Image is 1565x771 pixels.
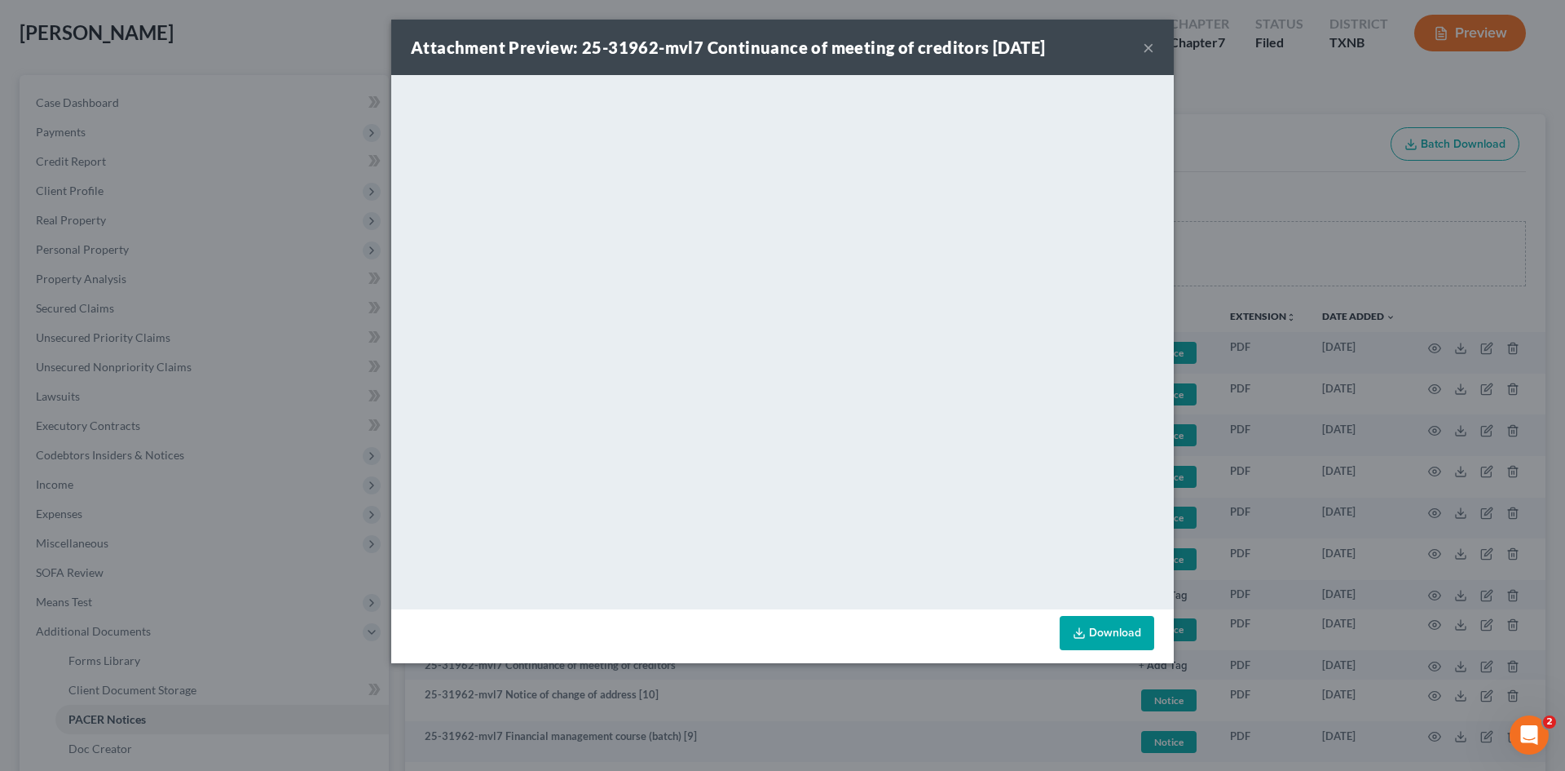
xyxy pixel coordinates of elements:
[1543,716,1556,729] span: 2
[391,75,1174,605] iframe: <object ng-attr-data='[URL][DOMAIN_NAME]' type='application/pdf' width='100%' height='650px'></ob...
[1510,716,1549,755] iframe: Intercom live chat
[411,38,1045,57] strong: Attachment Preview: 25-31962-mvl7 Continuance of meeting of creditors [DATE]
[1143,38,1154,57] button: ×
[1060,616,1154,650] a: Download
